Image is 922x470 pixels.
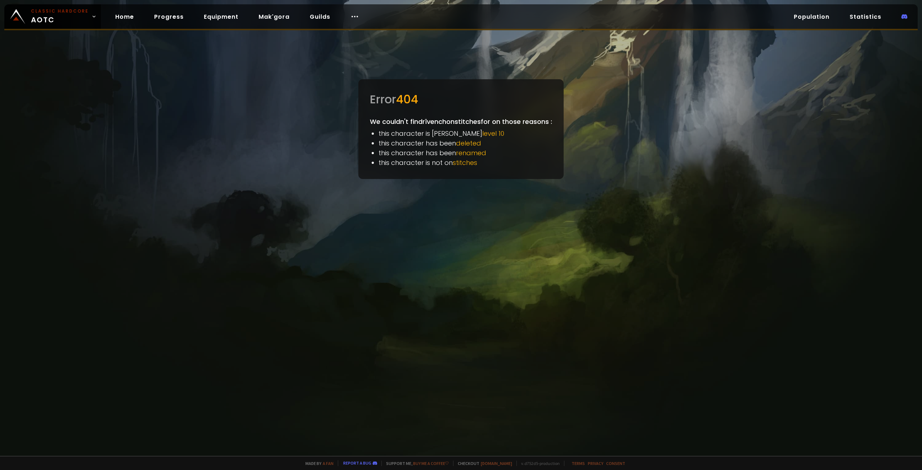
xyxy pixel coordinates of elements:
div: We couldn't find rîvench on stitches for on those reasons : [358,79,564,179]
a: Mak'gora [253,9,295,24]
span: AOTC [31,8,89,25]
a: Terms [572,461,585,466]
a: Equipment [198,9,244,24]
li: this character has been [379,148,552,158]
li: this character has been [379,138,552,148]
a: a fan [323,461,334,466]
a: Statistics [844,9,887,24]
div: Error [370,91,552,108]
a: Consent [606,461,625,466]
a: [DOMAIN_NAME] [481,461,512,466]
span: v. d752d5 - production [516,461,560,466]
span: renamed [456,148,486,157]
a: Progress [148,9,189,24]
span: deleted [456,139,481,148]
a: Report a bug [343,460,371,466]
a: Privacy [588,461,603,466]
span: stitches [453,158,477,167]
a: Guilds [304,9,336,24]
small: Classic Hardcore [31,8,89,14]
li: this character is not on [379,158,552,167]
span: Made by [301,461,334,466]
a: Population [788,9,835,24]
span: Support me, [381,461,449,466]
a: Classic HardcoreAOTC [4,4,101,29]
span: Checkout [453,461,512,466]
span: level 10 [482,129,504,138]
a: Buy me a coffee [413,461,449,466]
span: 404 [396,91,418,107]
a: Home [109,9,140,24]
li: this character is [PERSON_NAME] [379,129,552,138]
